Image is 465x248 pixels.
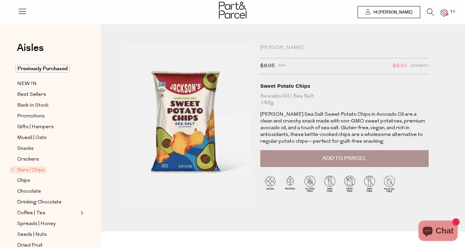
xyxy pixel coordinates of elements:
img: P_P-ICONS-Live_Bec_V11_Vegan.svg [260,174,280,194]
div: Sweet Potato Chips [260,83,429,89]
a: Promotions [17,112,78,120]
span: Previously Purchased [15,65,70,73]
span: Bars | Chips [9,166,46,173]
inbox-online-store-chat: Shopify online store chat [417,221,460,243]
span: Back In Stock [17,102,48,110]
span: Spreads | Honey [17,220,56,228]
span: Snacks [17,145,34,153]
a: 11 [441,9,447,16]
a: Aisles [17,43,44,60]
span: Add to Parcel [322,155,366,162]
a: Chocolate [17,187,78,196]
div: Avocado Oil | Sea Salt 142g [260,93,429,106]
span: Promotions [17,112,45,120]
button: Add to Parcel [260,150,429,167]
span: Drinking Chocolate [17,198,62,206]
span: NEW IN [17,80,37,88]
img: P_P-ICONS-Live_Bec_V11_Dairy_Free.svg [340,174,360,194]
span: $8.95 [260,62,275,71]
span: Muesli | Oats [17,134,47,142]
img: P_P-ICONS-Live_Bec_V11_GMO_Free.svg [360,174,379,194]
a: Snacks [17,144,78,153]
span: Chips [17,177,30,185]
a: Muesli | Oats [17,134,78,142]
a: Previously Purchased [17,65,78,73]
img: P_P-ICONS-Live_Bec_V11_Gluten_Free.svg [300,174,320,194]
span: Gifts | Hampers [17,123,54,131]
img: P_P-ICONS-Live_Bec_V11_Natural.svg [280,174,300,194]
a: Seeds | Nuts [17,230,78,239]
span: Hi [PERSON_NAME] [372,9,412,15]
span: Chocolate [17,188,41,196]
div: [PERSON_NAME] [260,45,429,51]
span: Best Sellers [17,91,46,99]
span: 11 [448,9,457,15]
a: Back In Stock [17,101,78,110]
p: [PERSON_NAME] Sea Salt Sweet Potato Chips in Avocado Oil are a clean and crunchy snack made with ... [260,111,429,145]
a: Chips [17,176,78,185]
span: $8.50 [393,62,407,71]
img: P_P-ICONS-Live_Bec_V11_GMO_Free.svg [320,174,340,194]
span: Crackers [17,156,39,164]
img: Part&Parcel [219,2,246,19]
img: P_P-ICONS-Live_Bec_V11_Palm_Oil_Free.svg [379,174,399,194]
a: Drinking Chocolate [17,198,78,206]
span: RRP [278,62,286,71]
a: Spreads | Honey [17,220,78,228]
span: Coffee | Tea [17,209,45,217]
a: NEW IN [17,80,78,88]
button: Expand/Collapse Coffee | Tea [79,209,84,217]
a: Hi [PERSON_NAME] [358,6,420,18]
a: Coffee | Tea [17,209,78,217]
span: Seeds | Nuts [17,231,47,239]
span: Members [410,62,429,71]
a: Crackers [17,155,78,164]
a: Bars | Chips [11,166,78,174]
img: Sweet Potato Chips [121,45,250,206]
a: Best Sellers [17,90,78,99]
span: Aisles [17,40,44,55]
a: Gifts | Hampers [17,123,78,131]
